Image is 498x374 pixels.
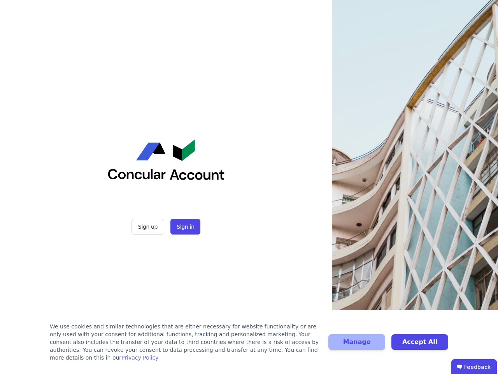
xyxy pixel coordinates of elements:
button: Manage [328,334,385,350]
button: Sign in [170,219,200,235]
button: Accept All [391,334,448,350]
div: We use cookies and similar technologies that are either necessary for website functionality or ar... [50,323,319,362]
button: Sign up [132,219,164,235]
a: Privacy Policy [121,355,158,361]
img: Concular [108,139,224,180]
